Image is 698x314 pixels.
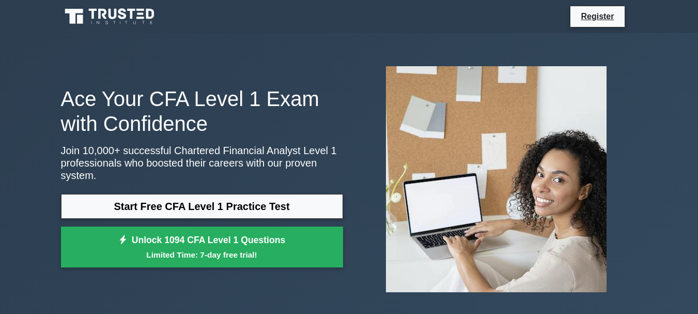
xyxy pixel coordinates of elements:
[61,86,343,136] h1: Ace Your CFA Level 1 Exam with Confidence
[61,227,343,268] a: Unlock 1094 CFA Level 1 QuestionsLimited Time: 7-day free trial!
[61,144,343,182] p: Join 10,000+ successful Chartered Financial Analyst Level 1 professionals who boosted their caree...
[575,10,620,23] a: Register
[61,194,343,219] a: Start Free CFA Level 1 Practice Test
[74,249,330,261] small: Limited Time: 7-day free trial!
